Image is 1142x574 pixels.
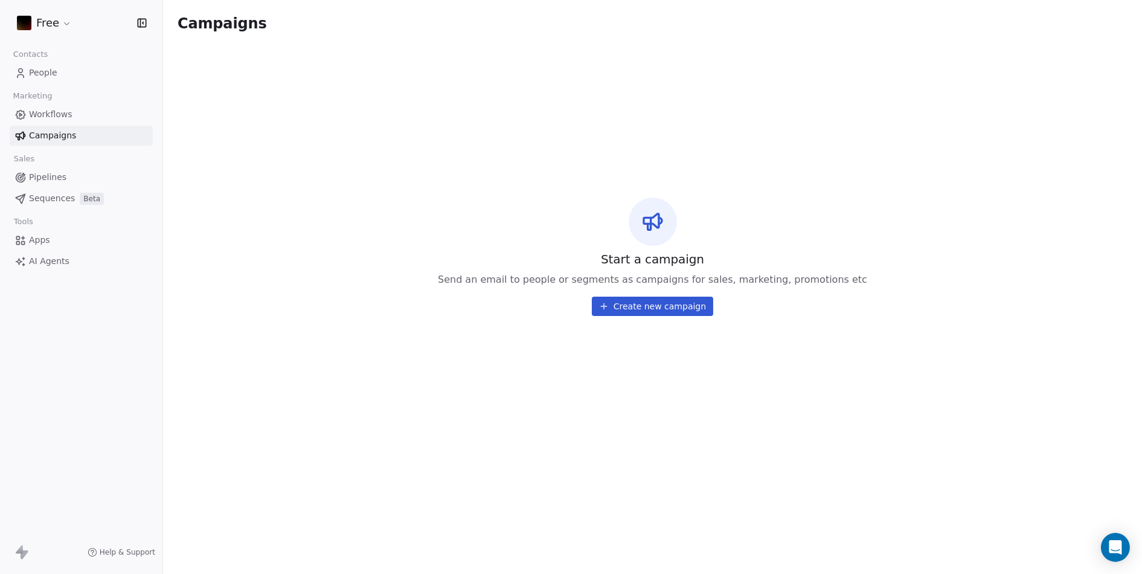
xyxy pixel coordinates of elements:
span: AI Agents [29,255,69,268]
span: Campaigns [29,129,76,142]
span: Start a campaign [601,251,704,268]
a: Campaigns [10,126,153,146]
span: Send an email to people or segments as campaigns for sales, marketing, promotions etc [438,272,867,287]
span: Contacts [8,45,53,63]
span: People [29,66,57,79]
a: AI Agents [10,251,153,271]
span: Tools [8,213,38,231]
button: Free [14,13,74,33]
span: Sequences [29,192,75,205]
span: Campaigns [178,15,267,31]
a: SequencesBeta [10,189,153,208]
a: Pipelines [10,167,153,187]
span: Sales [8,150,40,168]
span: Workflows [29,108,72,121]
a: Workflows [10,105,153,124]
img: gradiend-bg-dark_compress.jpg [17,16,31,30]
a: People [10,63,153,83]
button: Create new campaign [592,297,713,316]
div: Open Intercom Messenger [1101,533,1130,562]
span: Marketing [8,87,57,105]
span: Beta [80,193,104,205]
span: Apps [29,234,50,247]
span: Free [36,15,59,31]
a: Apps [10,230,153,250]
span: Help & Support [100,547,155,557]
a: Help & Support [88,547,155,557]
span: Pipelines [29,171,66,184]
